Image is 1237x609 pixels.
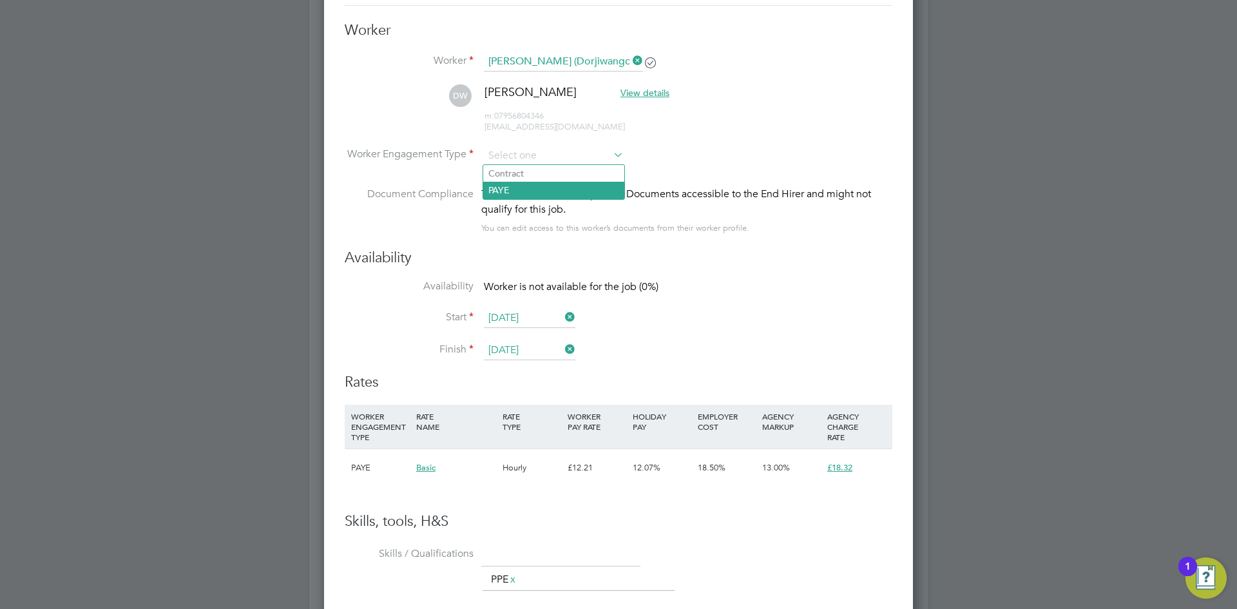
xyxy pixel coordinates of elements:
div: You can edit access to this worker’s documents from their worker profile. [481,220,749,236]
div: This worker has no Compliance Documents accessible to the End Hirer and might not qualify for thi... [481,186,892,217]
input: Select one [484,146,624,166]
li: Contract [483,165,624,182]
div: WORKER PAY RATE [564,405,629,438]
span: m: [484,110,494,121]
label: Finish [345,343,474,356]
div: RATE NAME [413,405,499,438]
span: 18.50% [698,462,725,473]
input: Search for... [484,52,643,72]
div: EMPLOYER COST [695,405,760,438]
span: 12.07% [633,462,660,473]
button: Open Resource Center, 1 new notification [1185,557,1227,599]
div: Hourly [499,449,564,487]
li: PAYE [483,182,624,198]
label: Start [345,311,474,324]
h3: Skills, tools, H&S [345,512,892,531]
div: WORKER ENGAGEMENT TYPE [348,405,413,449]
h3: Worker [345,21,892,40]
h3: Rates [345,373,892,392]
div: £12.21 [564,449,629,487]
input: Select one [484,341,575,360]
span: [PERSON_NAME] [484,84,577,99]
span: 13.00% [762,462,790,473]
span: Worker is not available for the job (0%) [484,280,658,293]
li: PPE [486,571,523,588]
div: AGENCY MARKUP [759,405,824,438]
span: 07956804346 [484,110,544,121]
h3: Availability [345,249,892,267]
label: Document Compliance [345,186,474,233]
label: Worker Engagement Type [345,148,474,161]
span: £18.32 [827,462,852,473]
div: 1 [1185,566,1191,583]
label: Skills / Qualifications [345,547,474,561]
span: [EMAIL_ADDRESS][DOMAIN_NAME] [484,121,625,132]
div: HOLIDAY PAY [629,405,695,438]
input: Select one [484,309,575,328]
label: Availability [345,280,474,293]
div: RATE TYPE [499,405,564,438]
span: Basic [416,462,436,473]
span: View details [620,87,669,99]
label: Worker [345,54,474,68]
a: x [508,571,517,588]
div: PAYE [348,449,413,487]
div: AGENCY CHARGE RATE [824,405,889,449]
span: DW [449,84,472,107]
